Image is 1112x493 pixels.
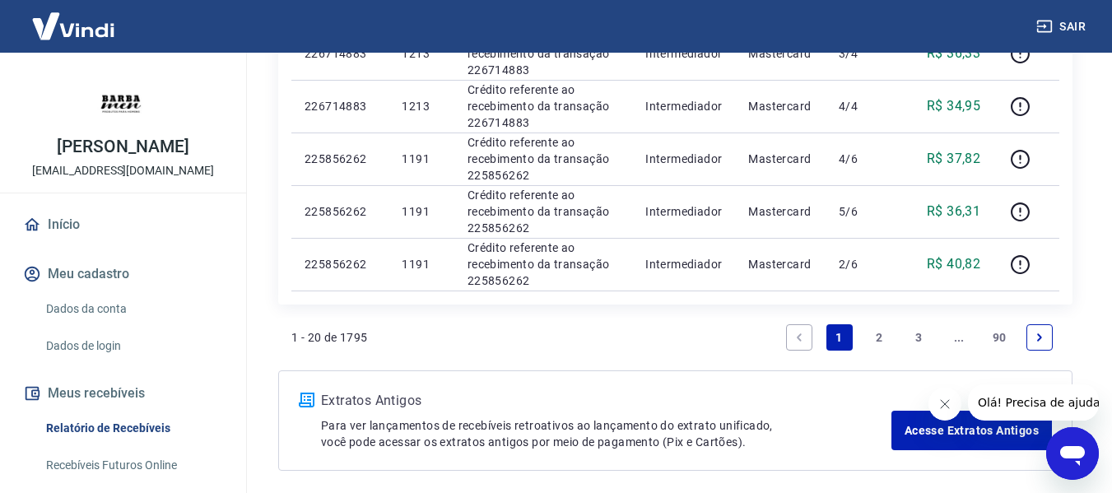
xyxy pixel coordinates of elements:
button: Meu cadastro [20,256,226,292]
a: Page 90 [986,324,1013,351]
p: [PERSON_NAME] [57,138,188,156]
a: Next page [1026,324,1053,351]
img: ícone [299,393,314,407]
p: Mastercard [748,151,812,167]
button: Sair [1033,12,1092,42]
span: Olá! Precisa de ajuda? [10,12,138,25]
p: 226714883 [305,45,375,62]
p: 1 - 20 de 1795 [291,329,368,346]
p: Mastercard [748,45,812,62]
p: 5/6 [839,203,887,220]
a: Previous page [786,324,812,351]
a: Recebíveis Futuros Online [40,449,226,482]
p: Para ver lançamentos de recebíveis retroativos ao lançamento do extrato unificado, você pode aces... [321,417,891,450]
p: 1191 [402,256,440,272]
p: R$ 34,95 [927,96,980,116]
img: Vindi [20,1,127,51]
button: Meus recebíveis [20,375,226,412]
p: R$ 40,82 [927,254,980,274]
ul: Pagination [779,318,1059,357]
p: Crédito referente ao recebimento da transação 226714883 [468,81,619,131]
p: Mastercard [748,98,812,114]
p: Intermediador [645,256,722,272]
a: Jump forward [946,324,972,351]
a: Início [20,207,226,243]
a: Dados da conta [40,292,226,326]
p: Crédito referente ao recebimento da transação 226714883 [468,29,619,78]
p: Crédito referente ao recebimento da transação 225856262 [468,240,619,289]
p: Intermediador [645,45,722,62]
p: 4/6 [839,151,887,167]
p: R$ 37,82 [927,149,980,169]
p: R$ 36,33 [927,44,980,63]
p: 1191 [402,203,440,220]
a: Page 2 [866,324,892,351]
p: 225856262 [305,151,375,167]
p: Mastercard [748,203,812,220]
a: Relatório de Recebíveis [40,412,226,445]
p: 3/4 [839,45,887,62]
p: Intermediador [645,151,722,167]
iframe: Botão para abrir a janela de mensagens [1046,427,1099,480]
p: 4/4 [839,98,887,114]
a: Page 1 is your current page [826,324,853,351]
p: 1213 [402,45,440,62]
p: 225856262 [305,203,375,220]
p: R$ 36,31 [927,202,980,221]
p: Intermediador [645,98,722,114]
a: Acesse Extratos Antigos [891,411,1052,450]
p: 1213 [402,98,440,114]
a: Page 3 [906,324,933,351]
img: 406d6441-a054-41d8-bc06-54c8b6708f99.jpeg [91,66,156,132]
p: Extratos Antigos [321,391,891,411]
p: Intermediador [645,203,722,220]
p: 226714883 [305,98,375,114]
p: Mastercard [748,256,812,272]
p: [EMAIL_ADDRESS][DOMAIN_NAME] [32,162,214,179]
iframe: Mensagem da empresa [968,384,1099,421]
p: 2/6 [839,256,887,272]
a: Dados de login [40,329,226,363]
p: Crédito referente ao recebimento da transação 225856262 [468,134,619,184]
p: 225856262 [305,256,375,272]
iframe: Fechar mensagem [928,388,961,421]
p: Crédito referente ao recebimento da transação 225856262 [468,187,619,236]
p: 1191 [402,151,440,167]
